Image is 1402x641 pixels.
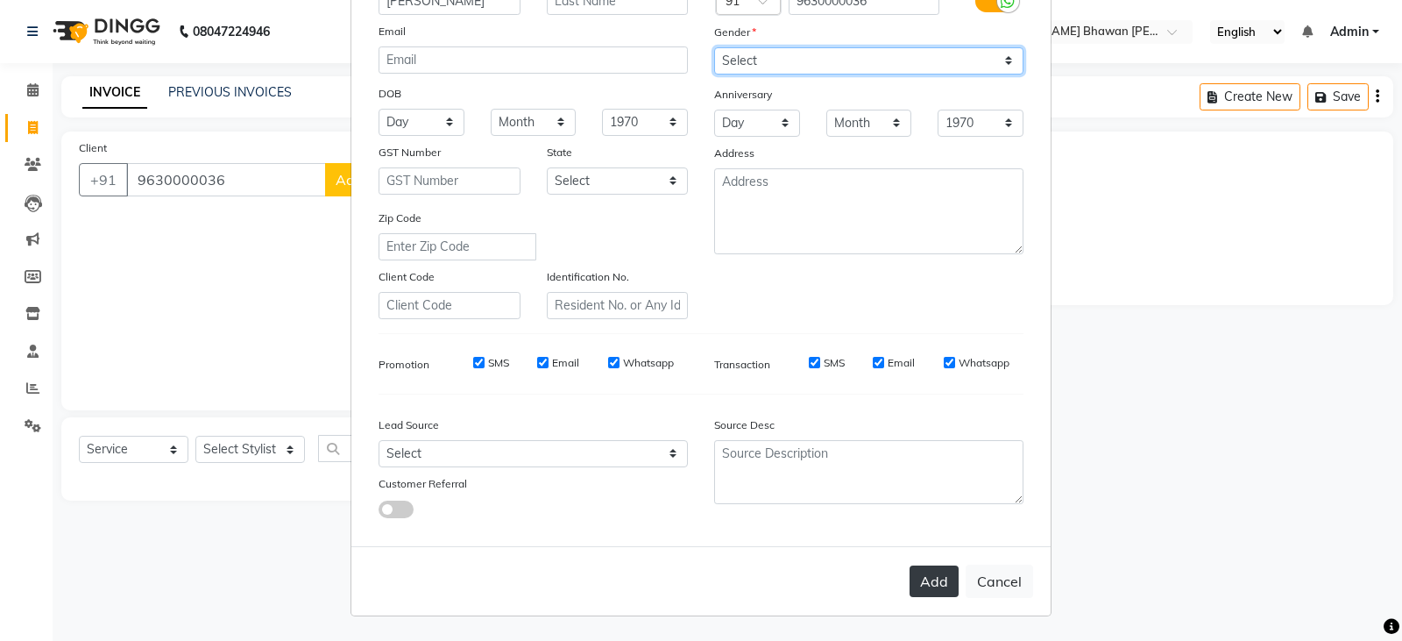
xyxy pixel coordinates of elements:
[379,269,435,285] label: Client Code
[714,146,754,161] label: Address
[547,292,689,319] input: Resident No. or Any Id
[379,24,406,39] label: Email
[623,355,674,371] label: Whatsapp
[379,476,467,492] label: Customer Referral
[379,417,439,433] label: Lead Source
[714,87,772,103] label: Anniversary
[824,355,845,371] label: SMS
[714,417,775,433] label: Source Desc
[959,355,1009,371] label: Whatsapp
[966,565,1033,598] button: Cancel
[714,357,770,373] label: Transaction
[910,566,959,597] button: Add
[379,86,401,102] label: DOB
[888,355,915,371] label: Email
[379,145,441,160] label: GST Number
[714,25,756,40] label: Gender
[379,233,536,260] input: Enter Zip Code
[547,269,629,285] label: Identification No.
[379,167,520,195] input: GST Number
[552,355,579,371] label: Email
[379,357,429,373] label: Promotion
[379,292,520,319] input: Client Code
[379,210,421,226] label: Zip Code
[379,46,688,74] input: Email
[547,145,572,160] label: State
[488,355,509,371] label: SMS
